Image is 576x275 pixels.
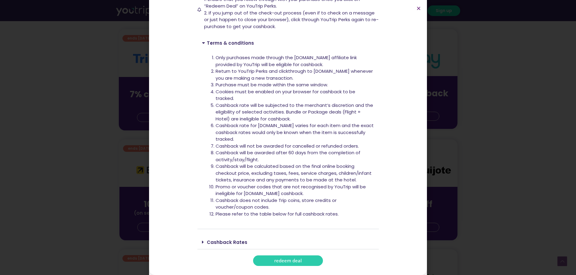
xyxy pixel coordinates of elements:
[207,239,247,245] a: Cashback Rates
[216,82,374,88] li: Purchase must be made within the same window.
[216,102,374,123] li: Cashback rate will be subjected to the merchant’s discretion and the eligibility of selected acti...
[216,184,374,197] li: Promo or voucher codes that are not recognised by YouTrip will be ineligible for [DOMAIN_NAME] ca...
[216,88,374,102] li: Cookies must be enabled on your browser for cashback to be tracked.
[197,50,379,229] div: Terms & conditions
[216,149,374,163] li: Cashback will be awarded after 60 days from the completion of activity/stay/flight.
[216,68,374,82] li: Return to YouTrip Perks and clickthrough to [DOMAIN_NAME] whenever you are making a new transaction.
[216,163,374,184] li: Cashback will be calculated based on the final online booking checkout price, excluding taxes, fe...
[216,143,374,150] li: Cashback will not be awarded for cancelled or refunded orders.
[216,54,374,68] li: Only purchases made through the [DOMAIN_NAME] affiliate link provided by YouTrip will be eligible...
[207,40,254,46] a: Terms & conditions
[274,258,302,263] span: redeem deal
[204,10,379,30] span: 2. If you jump out of the check-out process (even if to check on a message or just happen to clos...
[216,122,374,143] li: Cashback rate for [DOMAIN_NAME] varies for each item and the exact cashback rates would only be k...
[216,197,374,211] li: Cashback does not include Trip coins, store credits or voucher/coupon codes.
[416,6,421,11] a: Close
[216,211,374,218] li: Please refer to the table below for full cashback rates.
[253,255,323,266] a: redeem deal
[197,36,379,50] div: Terms & conditions
[197,235,379,249] div: Cashback Rates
